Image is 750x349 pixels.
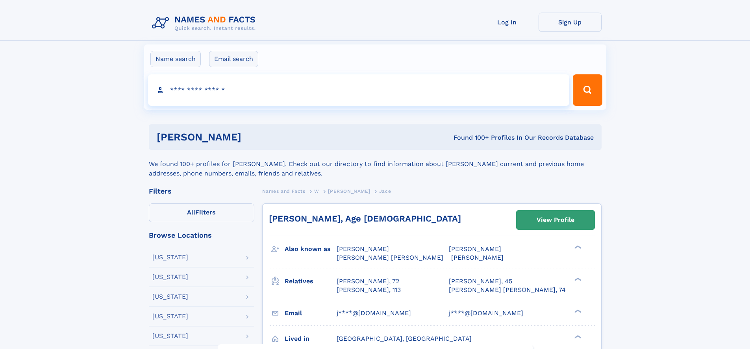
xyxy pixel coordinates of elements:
h3: Relatives [285,275,337,288]
img: Logo Names and Facts [149,13,262,34]
input: search input [148,74,570,106]
button: Search Button [573,74,602,106]
label: Filters [149,203,254,222]
a: [PERSON_NAME], 113 [337,286,401,294]
a: [PERSON_NAME] [PERSON_NAME], 74 [449,286,566,294]
div: We found 100+ profiles for [PERSON_NAME]. Check out our directory to find information about [PERS... [149,150,602,178]
div: ❯ [572,277,582,282]
div: Browse Locations [149,232,254,239]
a: [PERSON_NAME], 45 [449,277,512,286]
div: View Profile [537,211,574,229]
div: ❯ [572,308,582,314]
div: [US_STATE] [152,333,188,339]
div: [US_STATE] [152,254,188,260]
div: [US_STATE] [152,274,188,280]
a: [PERSON_NAME] [328,186,370,196]
h3: Lived in [285,332,337,345]
a: W [314,186,319,196]
span: [PERSON_NAME] [328,188,370,194]
span: W [314,188,319,194]
span: [PERSON_NAME] [PERSON_NAME] [337,254,443,261]
h1: [PERSON_NAME] [157,132,348,142]
div: Found 100+ Profiles In Our Records Database [347,133,594,142]
a: View Profile [517,211,594,229]
label: Email search [209,51,258,67]
span: [GEOGRAPHIC_DATA], [GEOGRAPHIC_DATA] [337,335,472,342]
span: [PERSON_NAME] [451,254,504,261]
div: ❯ [572,245,582,250]
a: [PERSON_NAME], Age [DEMOGRAPHIC_DATA] [269,214,461,223]
h3: Email [285,307,337,320]
label: Name search [150,51,201,67]
a: Sign Up [539,13,602,32]
span: Jace [379,188,391,194]
span: [PERSON_NAME] [449,245,501,253]
div: [US_STATE] [152,294,188,300]
div: ❯ [572,334,582,339]
span: All [187,209,195,216]
h3: Also known as [285,242,337,256]
a: Log In [476,13,539,32]
a: [PERSON_NAME], 72 [337,277,399,286]
div: Filters [149,188,254,195]
span: [PERSON_NAME] [337,245,389,253]
a: Names and Facts [262,186,306,196]
div: [US_STATE] [152,313,188,319]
